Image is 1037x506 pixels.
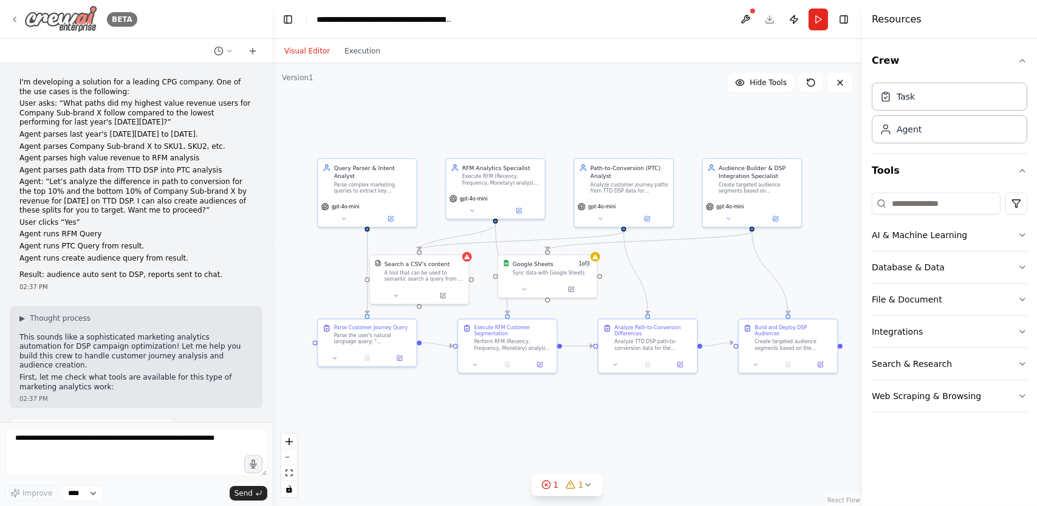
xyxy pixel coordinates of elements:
div: Version 1 [282,73,313,83]
div: Create targeted audience segments based on the {ptc_insights} and {rfm_segments} from the analysi... [755,338,832,351]
div: BETA [107,12,137,27]
div: Execute RFM Customer Segmentation [474,324,552,337]
button: File & Document [872,284,1027,315]
div: React Flow controls [281,434,297,497]
button: Open in side panel [666,360,694,369]
button: Crew [872,44,1027,78]
div: Execute RFM (Recency, Frequency, Monetary) analysis on {brand_skus} customer data for {analysis_d... [462,174,540,186]
button: Search & Research [872,348,1027,380]
button: ▶Thought process [19,313,91,323]
div: Analyze TTD DSP path-to-conversion data for the {high_value_segment} vs {low_value_segment} custo... [614,338,692,351]
div: Tools [872,188,1027,422]
div: Analyze customer journey paths from TTD DSP data for {high_value_segment} vs {low_value_segment} ... [590,182,668,194]
g: Edge from 0a2d4447-01d0-4245-a5c1-8e05acf49c52 to 5ef6b18e-2e7b-4614-a87c-a4006d5784d5 [544,231,756,250]
span: Thought process [30,313,91,323]
img: Logo [24,5,97,33]
a: React Flow attribution [827,497,860,504]
p: This sounds like a sophisticated marketing analytics automation for DSP campaign optimization! Le... [19,333,253,371]
g: Edge from 5ecc966a-e5c7-4f41-a929-bc39728b3e7b to 23fcc1d1-66c5-4aad-84c3-67aab6abdf2f [416,231,628,250]
g: Edge from 0eed0d11-f8a5-48c4-8e7b-d060e8c17f06 to f3dbc447-1d61-424a-bcda-012b14054b99 [363,224,371,314]
button: Execution [337,44,388,58]
button: Database & Data [872,251,1027,283]
button: Tools [872,154,1027,188]
span: 1 [553,479,559,491]
button: No output available [631,360,665,369]
div: Parse the user's natural language query: "{user_query}" to extract and structure key parameters i... [334,332,412,345]
img: CSVSearchTool [375,260,382,267]
div: Build and Deploy DSP Audiences [755,324,832,337]
button: zoom out [281,450,297,465]
div: RFM Analytics SpecialistExecute RFM (Recency, Frequency, Monetary) analysis on {brand_skus} custo... [445,159,546,220]
span: Improve [22,488,52,498]
button: AI & Machine Learning [872,219,1027,251]
button: No output available [490,360,524,369]
img: Google Sheets [503,260,510,267]
div: Sync data with Google Sheets [513,270,592,276]
div: Build and Deploy DSP AudiencesCreate targeted audience segments based on the {ptc_insights} and {... [738,318,838,373]
p: Agent parses last year's [DATE][DATE] to [DATE]. [19,130,253,140]
div: Search a CSV's content [385,260,450,268]
div: CSVSearchToolSearch a CSV's contentA tool that can be used to semantic search a query from a CSV'... [369,255,470,304]
button: Click to speak your automation idea [244,455,262,473]
span: Send [234,488,253,498]
button: Hide Tools [728,73,794,92]
p: Result: audience auto sent to DSP, reports sent to chat. [19,270,253,280]
div: Path-to-Conversion (PTC) Analyst [590,164,668,180]
p: Agent parses Company Sub-brand X to SKU1, SKU2, etc. [19,142,253,152]
div: RFM Analytics Specialist [462,164,540,172]
p: Agent runs PTC Query from result. [19,242,253,251]
span: gpt-4o-mini [460,196,488,202]
button: zoom in [281,434,297,450]
div: Create targeted audience segments based on {ptc_insights} and {rfm_segments}, then format and pre... [719,182,796,194]
div: A tool that can be used to semantic search a query from a CSV's content. [385,270,464,282]
div: Audience Builder & DSP Integration SpecialistCreate targeted audience segments based on {ptc_insi... [702,159,802,228]
button: Open in side panel [807,360,834,369]
button: Hide left sidebar [279,11,296,28]
p: Agent runs RFM Query [19,230,253,239]
div: 02:37 PM [19,282,253,292]
div: Google SheetsGoogle Sheets1of3Sync data with Google Sheets [498,255,598,298]
span: Hide Tools [750,78,787,87]
div: Crew [872,78,1027,153]
button: Integrations [872,316,1027,347]
button: Open in side panel [526,360,553,369]
g: Edge from c21ad963-0c0c-440f-8c7c-4422f7c59600 to bfa4924b-9ab0-4b45-8d1a-537f91eebbb5 [491,224,512,314]
div: Analyze Path-to-Conversion Differences [614,324,692,337]
button: Start a new chat [243,44,262,58]
div: Path-to-Conversion (PTC) AnalystAnalyze customer journey paths from TTD DSP data for {high_value_... [573,159,674,228]
button: Open in side panel [549,284,594,294]
div: Task [897,91,915,103]
div: 02:37 PM [19,394,253,403]
div: Analyze Path-to-Conversion DifferencesAnalyze TTD DSP path-to-conversion data for the {high_value... [598,318,698,373]
div: Parse Customer Journey Query [334,324,408,331]
div: Perform RFM (Recency, Frequency, Monetary) analysis on customer data for the specified {brand_sku... [474,338,552,351]
div: Agent [897,123,922,135]
g: Edge from bfa4924b-9ab0-4b45-8d1a-537f91eebbb5 to ba073ef8-a0b6-4ce8-aa5d-cc7574189642 [562,342,593,350]
span: 1 [578,479,584,491]
span: Number of enabled actions [577,260,592,268]
button: No output available [771,360,805,369]
div: Query Parser & Intent AnalystParse complex marketing queries to extract key parameters including ... [317,159,417,228]
button: Hide right sidebar [835,11,852,28]
button: No output available [351,354,385,363]
button: Open in side panel [625,214,670,224]
p: Agent parses high value revenue to RFM analysis [19,154,253,163]
button: fit view [281,465,297,481]
p: User asks: “What paths did my highest value revenue users for Company Sub-brand X follow compared... [19,99,253,128]
g: Edge from c21ad963-0c0c-440f-8c7c-4422f7c59600 to 23fcc1d1-66c5-4aad-84c3-67aab6abdf2f [416,224,500,250]
button: Open in side panel [753,214,798,224]
p: First, let me check what tools are available for this type of marketing analytics work: [19,373,253,392]
button: Open in side panel [386,354,413,363]
button: Open in side panel [368,214,414,224]
div: Audience Builder & DSP Integration Specialist [719,164,796,180]
g: Edge from f3dbc447-1d61-424a-bcda-012b14054b99 to bfa4924b-9ab0-4b45-8d1a-537f91eebbb5 [422,339,453,350]
button: Open in side panel [496,206,542,216]
div: Parse complex marketing queries to extract key parameters including date ranges, brand/SKU mappin... [334,182,412,194]
button: Visual Editor [277,44,337,58]
h4: Resources [872,12,922,27]
div: Google Sheets [513,260,553,268]
button: 11 [532,474,603,496]
g: Edge from 0a2d4447-01d0-4245-a5c1-8e05acf49c52 to 143189e0-eb1b-461f-a958-9932ec5ecc2e [748,231,792,314]
p: Agent parses path data from TTD DSP into PTC analysis [19,166,253,176]
p: Agent runs create audience query from result. [19,254,253,264]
